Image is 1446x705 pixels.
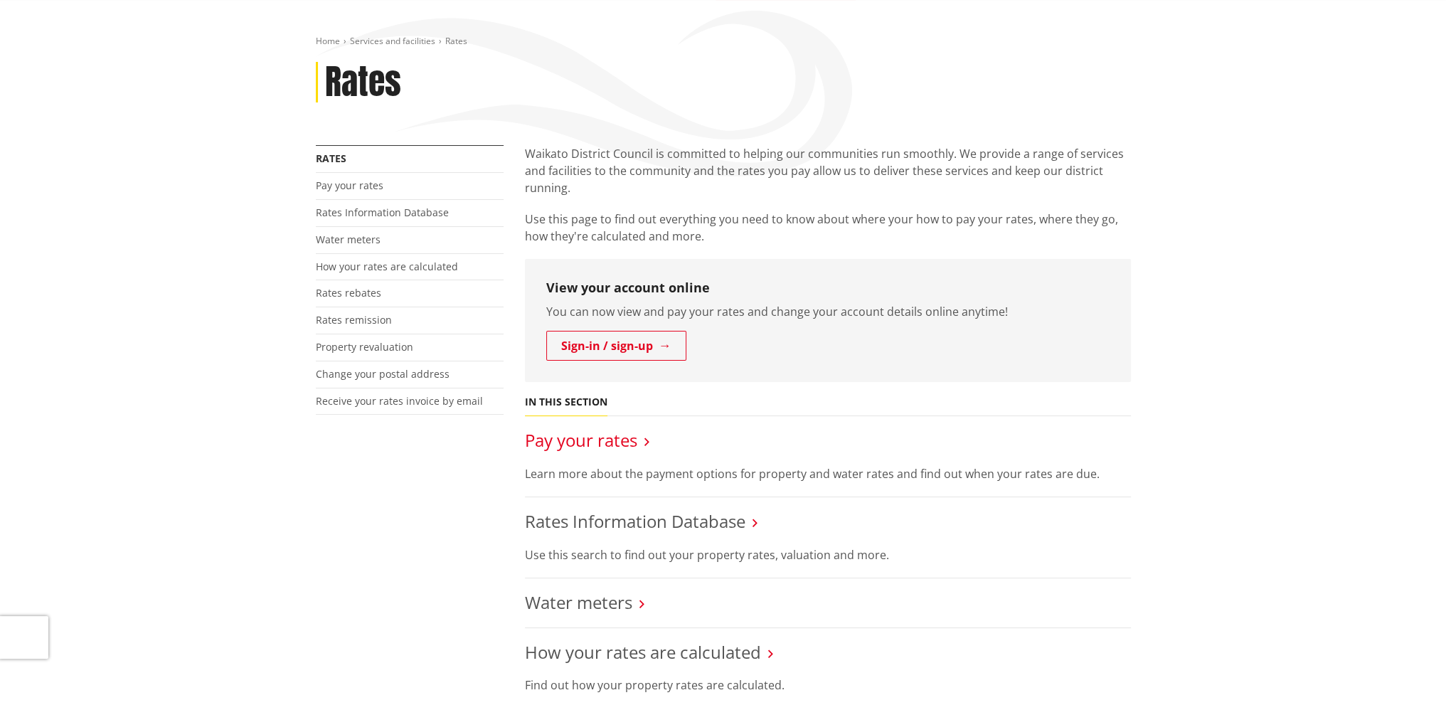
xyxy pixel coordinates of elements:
a: Property revaluation [316,340,413,354]
a: Rates Information Database [316,206,449,219]
h5: In this section [525,396,607,408]
h3: View your account online [546,280,1110,296]
h1: Rates [325,62,401,103]
p: You can now view and pay your rates and change your account details online anytime! [546,303,1110,320]
p: Use this page to find out everything you need to know about where your how to pay your rates, whe... [525,211,1131,245]
p: Waikato District Council is committed to helping our communities run smoothly. We provide a range... [525,145,1131,196]
a: Rates rebates [316,286,381,300]
a: Home [316,35,340,47]
p: Find out how your property rates are calculated. [525,677,1131,694]
iframe: Messenger Launcher [1381,645,1432,696]
a: How your rates are calculated [316,260,458,273]
a: Sign-in / sign-up [546,331,686,361]
a: Change your postal address [316,367,450,381]
a: Pay your rates [316,179,383,192]
p: Learn more about the payment options for property and water rates and find out when your rates ar... [525,465,1131,482]
a: Water meters [316,233,381,246]
p: Use this search to find out your property rates, valuation and more. [525,546,1131,563]
a: Rates Information Database [525,509,745,533]
a: Pay your rates [525,428,637,452]
a: Rates [316,152,346,165]
a: Services and facilities [350,35,435,47]
a: Rates remission [316,313,392,327]
a: Receive your rates invoice by email [316,394,483,408]
nav: breadcrumb [316,36,1131,48]
a: How your rates are calculated [525,640,761,664]
span: Rates [445,35,467,47]
a: Water meters [525,590,632,614]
